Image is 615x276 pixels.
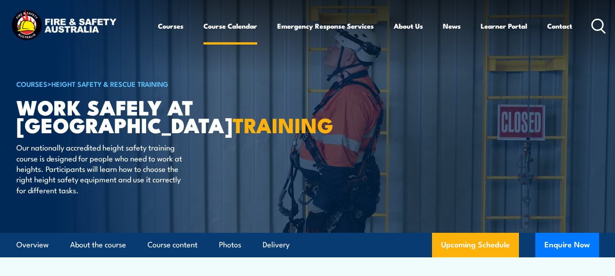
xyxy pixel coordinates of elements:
a: Learner Portal [481,15,527,37]
a: About the course [70,233,126,257]
a: Height Safety & Rescue Training [51,79,168,89]
a: Course content [147,233,198,257]
a: COURSES [16,79,47,89]
a: Photos [219,233,241,257]
a: Contact [547,15,572,37]
strong: TRAINING [233,109,334,140]
a: Courses [158,15,183,37]
h1: Work Safely at [GEOGRAPHIC_DATA] [16,98,241,133]
a: News [443,15,461,37]
a: Course Calendar [203,15,257,37]
a: Delivery [263,233,290,257]
a: Emergency Response Services [277,15,374,37]
p: Our nationally accredited height safety training course is designed for people who need to work a... [16,142,183,195]
h6: > [16,78,241,89]
button: Enquire Now [535,233,599,257]
a: Upcoming Schedule [432,233,519,257]
a: About Us [394,15,423,37]
a: Overview [16,233,49,257]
